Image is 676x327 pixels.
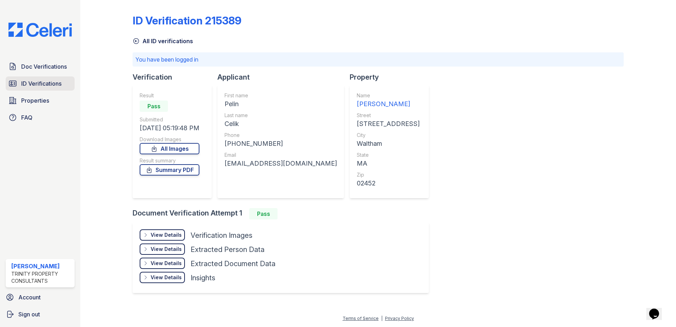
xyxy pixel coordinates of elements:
div: Name [357,92,420,99]
div: Pass [140,101,168,112]
a: Sign out [3,307,77,321]
span: Doc Verifications [21,62,67,71]
div: Verification Images [191,230,252,240]
div: MA [357,159,420,168]
div: Document Verification Attempt 1 [133,208,435,219]
div: [STREET_ADDRESS] [357,119,420,129]
a: Properties [6,93,75,108]
div: 02452 [357,178,420,188]
a: Doc Verifications [6,59,75,74]
div: Submitted [140,116,199,123]
div: Pass [249,208,278,219]
div: Phone [225,132,337,139]
div: Insights [191,273,215,283]
div: Extracted Document Data [191,259,275,269]
a: Privacy Policy [385,316,414,321]
a: Terms of Service [343,316,379,321]
img: CE_Logo_Blue-a8612792a0a2168367f1c8372b55b34899dd931a85d93a1a3d3e32e68fde9ad4.png [3,23,77,37]
div: City [357,132,420,139]
div: [DATE] 05:19:48 PM [140,123,199,133]
div: ID Verification 215389 [133,14,241,27]
iframe: chat widget [646,299,669,320]
div: Zip [357,171,420,178]
div: Property [350,72,435,82]
div: Result summary [140,157,199,164]
div: Last name [225,112,337,119]
span: ID Verifications [21,79,62,88]
div: Celik [225,119,337,129]
div: [PHONE_NUMBER] [225,139,337,149]
div: View Details [151,246,182,253]
a: ID Verifications [6,76,75,91]
span: Account [18,293,41,302]
div: First name [225,92,337,99]
a: Name [PERSON_NAME] [357,92,420,109]
a: Account [3,290,77,304]
div: View Details [151,231,182,239]
div: Applicant [217,72,350,82]
span: FAQ [21,113,33,122]
a: All ID verifications [133,37,193,45]
div: Extracted Person Data [191,245,264,254]
div: [PERSON_NAME] [11,262,72,270]
div: Trinity Property Consultants [11,270,72,285]
span: Properties [21,96,49,105]
p: You have been logged in [135,55,621,64]
div: Download Images [140,136,199,143]
div: Verification [133,72,217,82]
a: FAQ [6,110,75,125]
div: State [357,151,420,159]
div: [PERSON_NAME] [357,99,420,109]
div: Email [225,151,337,159]
div: [EMAIL_ADDRESS][DOMAIN_NAME] [225,159,337,168]
div: | [381,316,383,321]
div: Waltham [357,139,420,149]
a: Summary PDF [140,164,199,176]
div: Street [357,112,420,119]
div: View Details [151,260,182,267]
a: All Images [140,143,199,154]
div: View Details [151,274,182,281]
div: Pelin [225,99,337,109]
div: Result [140,92,199,99]
span: Sign out [18,310,40,319]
